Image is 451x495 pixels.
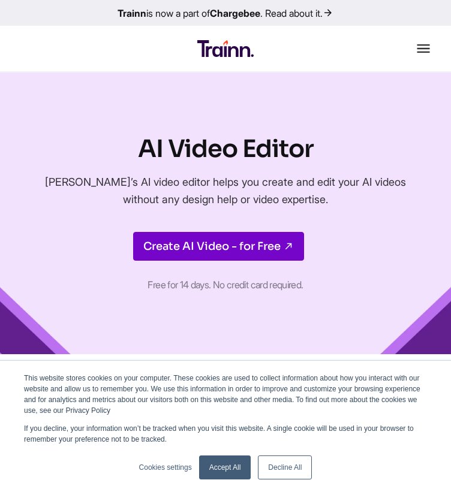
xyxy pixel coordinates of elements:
[24,373,427,416] p: This website stores cookies on your computer. These cookies are used to collect information about...
[210,7,260,19] b: Chargebee
[199,455,251,479] a: Accept All
[258,455,312,479] a: Decline All
[197,40,253,57] img: Trainn Logo
[43,173,408,208] p: [PERSON_NAME]’s AI video editor helps you create and edit your AI videos without any design help ...
[24,423,427,445] p: If you decline, your information won’t be tracked when you visit this website. A single cookie wi...
[43,275,408,294] p: Free for 14 days. No credit card required.
[133,232,304,261] a: Create AI Video - for Free
[139,462,192,473] a: Cookies settings
[118,7,146,19] b: Trainn
[43,132,408,166] h1: AI Video Editor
